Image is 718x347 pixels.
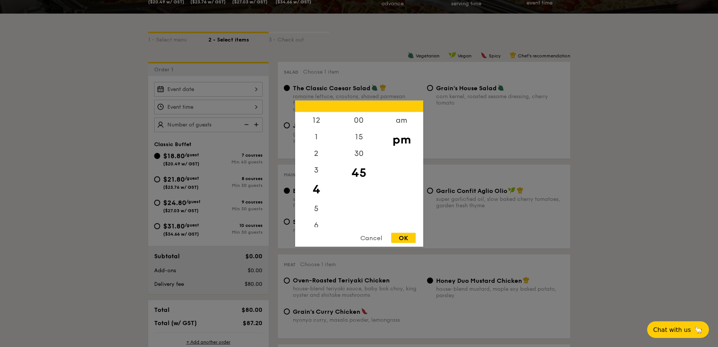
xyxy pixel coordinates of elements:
div: pm [380,128,423,150]
div: 2 [295,145,338,162]
div: OK [391,233,416,243]
span: 🦙 [694,325,703,334]
div: 5 [295,200,338,217]
div: 30 [338,145,380,162]
div: am [380,112,423,128]
div: 12 [295,112,338,128]
span: Chat with us [653,326,691,333]
button: Chat with us🦙 [647,321,709,338]
div: Cancel [353,233,390,243]
div: 15 [338,128,380,145]
div: 4 [295,178,338,200]
div: 00 [338,112,380,128]
div: 3 [295,162,338,178]
div: 45 [338,162,380,184]
div: 1 [295,128,338,145]
div: 6 [295,217,338,233]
